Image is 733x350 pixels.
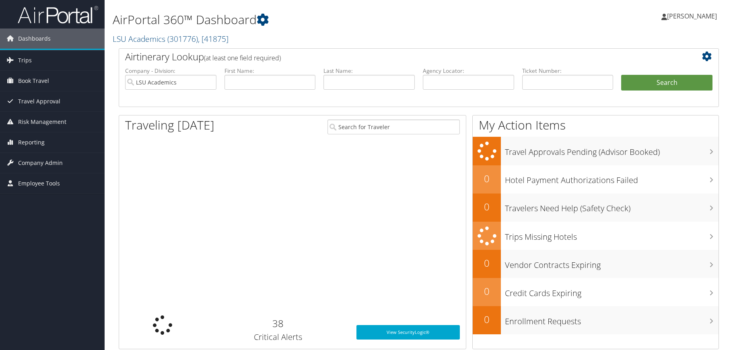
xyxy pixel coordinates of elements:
span: Company Admin [18,153,63,173]
button: Search [621,75,712,91]
h3: Travel Approvals Pending (Advisor Booked) [505,142,719,158]
h1: Traveling [DATE] [125,117,214,134]
h3: Trips Missing Hotels [505,227,719,243]
span: Dashboards [18,29,51,49]
a: View SecurityLogic® [356,325,460,340]
a: 0Travelers Need Help (Safety Check) [473,194,719,222]
h2: 0 [473,200,501,214]
a: 0Hotel Payment Authorizations Failed [473,165,719,194]
h2: Airtinerary Lookup [125,50,663,64]
h3: Travelers Need Help (Safety Check) [505,199,719,214]
h2: 38 [212,317,344,330]
a: 0Credit Cards Expiring [473,278,719,306]
span: Reporting [18,132,45,152]
label: Ticket Number: [522,67,614,75]
span: , [ 41875 ] [198,33,229,44]
span: Travel Approval [18,91,60,111]
input: Search for Traveler [327,119,460,134]
a: Trips Missing Hotels [473,222,719,250]
label: Company - Division: [125,67,216,75]
a: LSU Academics [113,33,229,44]
h2: 0 [473,256,501,270]
a: 0Enrollment Requests [473,306,719,334]
label: First Name: [224,67,316,75]
span: (at least one field required) [204,54,281,62]
a: 0Vendor Contracts Expiring [473,250,719,278]
label: Last Name: [323,67,415,75]
h2: 0 [473,284,501,298]
h2: 0 [473,313,501,326]
h3: Hotel Payment Authorizations Failed [505,171,719,186]
h3: Enrollment Requests [505,312,719,327]
a: [PERSON_NAME] [661,4,725,28]
a: Travel Approvals Pending (Advisor Booked) [473,137,719,165]
h2: 0 [473,172,501,185]
h3: Credit Cards Expiring [505,284,719,299]
h3: Critical Alerts [212,331,344,343]
span: Risk Management [18,112,66,132]
label: Agency Locator: [423,67,514,75]
h3: Vendor Contracts Expiring [505,255,719,271]
span: Employee Tools [18,173,60,194]
h1: My Action Items [473,117,719,134]
span: ( 301776 ) [167,33,198,44]
img: airportal-logo.png [18,5,98,24]
h1: AirPortal 360™ Dashboard [113,11,521,28]
span: Trips [18,50,32,70]
span: Book Travel [18,71,49,91]
span: [PERSON_NAME] [667,12,717,21]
